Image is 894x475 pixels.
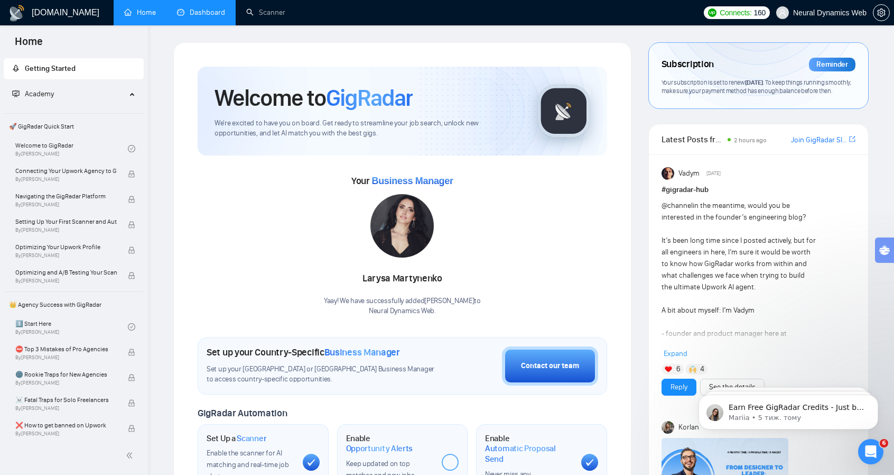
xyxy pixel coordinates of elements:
[128,425,135,432] span: lock
[207,433,266,444] h1: Set Up a
[15,431,117,437] span: By [PERSON_NAME]
[15,344,117,354] span: ⛔ Top 3 Mistakes of Pro Agencies
[537,85,590,138] img: gigradar-logo.png
[128,399,135,407] span: lock
[485,443,573,464] span: Automatic Proposal Send
[177,8,225,17] a: dashboardDashboard
[15,202,117,208] span: By [PERSON_NAME]
[46,41,182,50] p: Message from Mariia, sent 5 тиж. тому
[126,450,136,461] span: double-left
[15,166,117,176] span: Connecting Your Upwork Agency to GigRadar
[5,116,143,137] span: 🚀 GigRadar Quick Start
[25,64,76,73] span: Getting Started
[324,346,400,358] span: Business Manager
[873,4,890,21] button: setting
[128,196,135,203] span: lock
[15,354,117,361] span: By [PERSON_NAME]
[246,8,285,17] a: searchScanner
[15,216,117,227] span: Setting Up Your First Scanner and Auto-Bidder
[215,84,413,112] h1: Welcome to
[662,184,855,196] h1: # gigradar-hub
[664,349,687,358] span: Expand
[779,9,786,16] span: user
[670,381,687,393] a: Reply
[734,136,767,144] span: 2 hours ago
[706,169,721,178] span: [DATE]
[346,443,413,454] span: Opportunity Alerts
[128,246,135,254] span: lock
[326,84,413,112] span: GigRadar
[15,137,128,160] a: Welcome to GigRadarBy[PERSON_NAME]
[128,170,135,178] span: lock
[665,366,672,373] img: ❤️
[207,364,441,385] span: Set up your [GEOGRAPHIC_DATA] or [GEOGRAPHIC_DATA] Business Manager to access country-specific op...
[662,56,714,74] span: Subscription
[128,374,135,381] span: lock
[662,167,674,180] img: Vadym
[662,133,724,146] span: Latest Posts from the GigRadar Community
[809,58,855,71] div: Reminder
[324,306,481,316] p: Neural Dynamics Web .
[689,366,696,373] img: 🙌
[15,369,117,380] span: 🌚 Rookie Traps for New Agencies
[662,421,674,434] img: Korlan
[858,439,883,464] iframe: Intercom live chat
[873,8,889,17] span: setting
[683,372,894,446] iframe: Intercom notifications повідомлення
[873,8,890,17] a: setting
[15,380,117,386] span: By [PERSON_NAME]
[485,433,573,464] h1: Enable
[880,439,888,447] span: 6
[324,296,481,316] div: Yaay! We have successfully added [PERSON_NAME] to
[15,242,117,252] span: Optimizing Your Upwork Profile
[700,364,704,374] span: 4
[370,194,434,258] img: 1686860620838-99.jpg
[5,294,143,315] span: 👑 Agency Success with GigRadar
[215,118,520,139] span: We're excited to have you on board. Get ready to streamline your job search, unlock new opportuni...
[15,405,117,412] span: By [PERSON_NAME]
[676,364,681,374] span: 6
[15,315,128,339] a: 1️⃣ Start HereBy[PERSON_NAME]
[849,135,855,143] span: export
[720,7,751,19] span: Connects:
[15,267,117,278] span: Optimizing and A/B Testing Your Scanner for Better Results
[12,90,20,97] span: fund-projection-screen
[324,270,481,288] div: Larysa Martynenko
[12,89,54,98] span: Academy
[6,34,51,56] span: Home
[25,89,54,98] span: Academy
[662,379,696,396] button: Reply
[791,134,847,146] a: Join GigRadar Slack Community
[662,201,693,210] span: @channel
[708,8,716,17] img: upwork-logo.png
[15,176,117,182] span: By [PERSON_NAME]
[15,191,117,202] span: Navigating the GigRadar Platform
[124,8,156,17] a: homeHome
[237,433,266,444] span: Scanner
[128,323,135,331] span: check-circle
[662,78,852,95] span: Your subscription is set to renew . To keep things running smoothly, make sure your payment metho...
[15,420,117,431] span: ❌ How to get banned on Upwork
[12,65,20,72] span: rocket
[346,433,434,454] h1: Enable
[15,252,117,259] span: By [PERSON_NAME]
[371,176,453,186] span: Business Manager
[15,278,117,284] span: By [PERSON_NAME]
[521,360,579,372] div: Contact our team
[207,346,400,358] h1: Set up your Country-Specific
[46,31,182,291] span: Earn Free GigRadar Credits - Just by Sharing Your Story! 💬 Want more credits for sending proposal...
[8,5,25,22] img: logo
[351,175,453,187] span: Your
[15,395,117,405] span: ☠️ Fatal Traps for Solo Freelancers
[849,134,855,144] a: export
[502,346,598,386] button: Contact our team
[198,407,287,419] span: GigRadar Automation
[678,422,699,433] span: Korlan
[15,227,117,233] span: By [PERSON_NAME]
[128,272,135,279] span: lock
[754,7,766,19] span: 160
[678,168,700,179] span: Vadym
[745,78,763,86] span: [DATE]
